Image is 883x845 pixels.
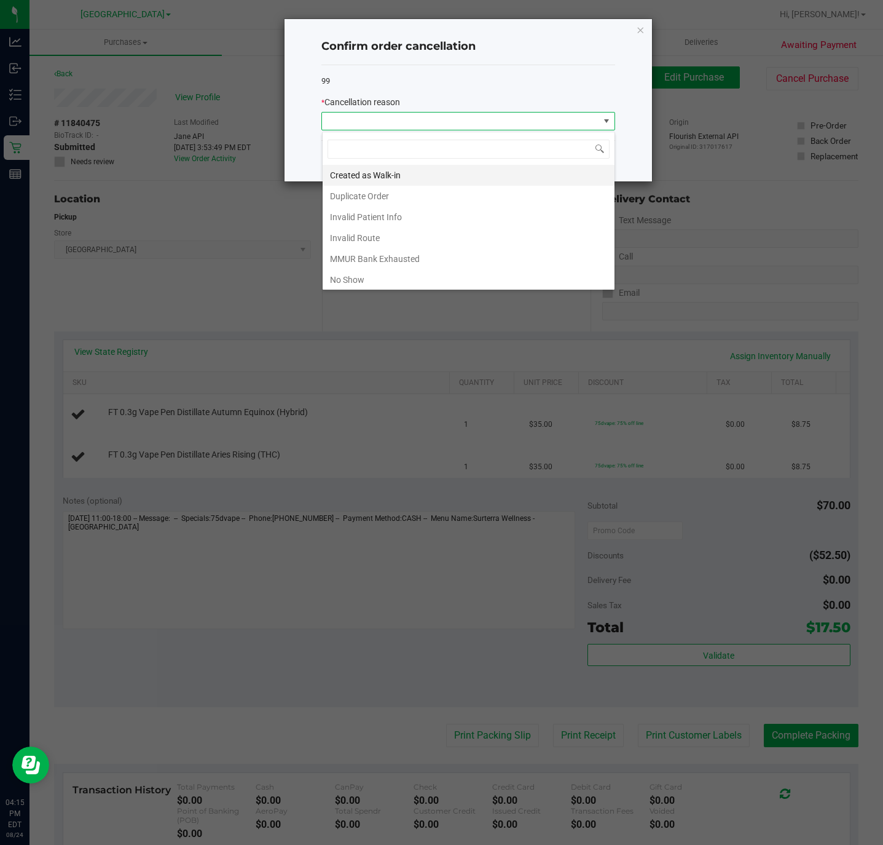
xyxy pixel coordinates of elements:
li: Invalid Patient Info [323,207,614,228]
li: MMUR Bank Exhausted [323,248,614,269]
li: Duplicate Order [323,186,614,207]
iframe: Resource center [12,747,49,784]
span: Cancellation reason [324,97,400,107]
li: Created as Walk-in [323,165,614,186]
button: Close [636,22,645,37]
h4: Confirm order cancellation [321,39,615,55]
li: No Show [323,269,614,290]
li: Invalid Route [323,228,614,248]
span: 99 [321,76,330,85]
